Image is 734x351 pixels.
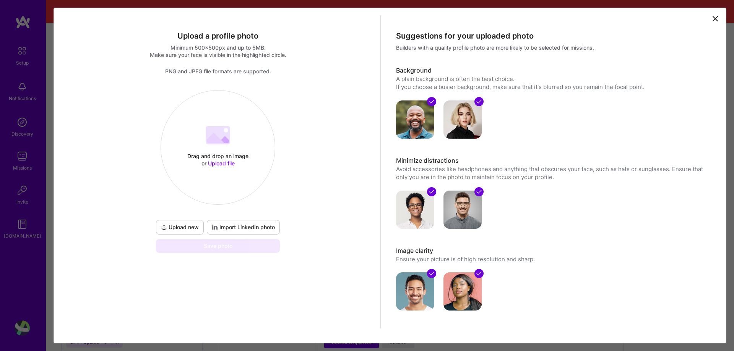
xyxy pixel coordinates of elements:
[161,224,167,230] i: icon UploadDark
[396,66,709,75] h3: Background
[207,220,280,235] div: To import a profile photo add your LinkedIn URL to your profile.
[156,220,204,235] button: Upload new
[396,75,709,83] div: A plain background is often the best choice.
[443,100,482,139] img: avatar
[62,44,375,51] div: Minimum 500x500px and up to 5MB.
[396,191,434,229] img: avatar
[154,90,281,253] div: Drag and drop an image or Upload fileUpload newImport LinkedIn photoSave photo
[396,272,434,311] img: avatar
[396,31,709,41] div: Suggestions for your uploaded photo
[396,165,709,181] p: Avoid accessories like headphones and anything that obscures your face, such as hats or sunglasse...
[212,224,218,230] i: icon LinkedInDarkV2
[185,152,250,167] div: Drag and drop an image or
[396,83,709,91] div: If you choose a busier background, make sure that it's blurred so you remain the focal point.
[62,68,375,75] div: PNG and JPEG file formats are supported.
[161,223,199,231] span: Upload new
[207,220,280,235] button: Import LinkedIn photo
[62,31,375,41] div: Upload a profile photo
[396,100,434,139] img: avatar
[396,157,709,165] h3: Minimize distractions
[443,191,482,229] img: avatar
[396,247,709,255] h3: Image clarity
[208,160,235,167] span: Upload file
[443,272,482,311] img: avatar
[62,51,375,58] div: Make sure your face is visible in the highlighted circle.
[396,255,709,263] p: Ensure your picture is of high resolution and sharp.
[396,44,709,51] div: Builders with a quality profile photo are more likely to be selected for missions.
[212,223,275,231] span: Import LinkedIn photo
